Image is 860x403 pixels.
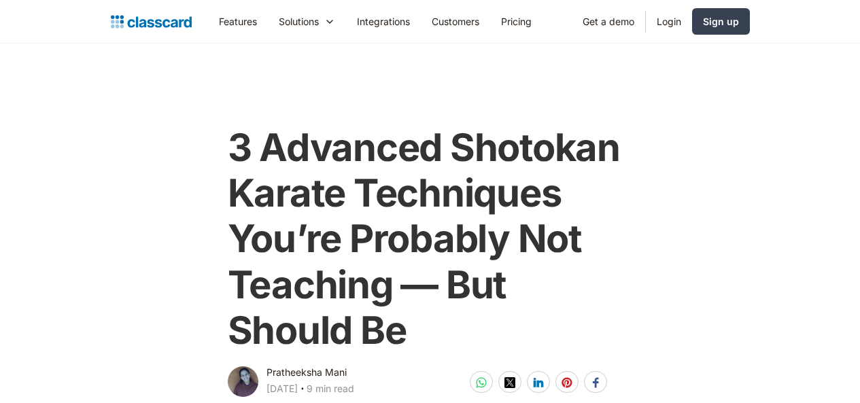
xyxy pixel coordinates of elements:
[703,14,739,29] div: Sign up
[111,12,192,31] a: home
[307,381,354,397] div: 9 min read
[266,364,347,381] div: Pratheeksha Mani
[298,381,307,400] div: ‧
[572,6,645,37] a: Get a demo
[646,6,692,37] a: Login
[490,6,543,37] a: Pricing
[562,377,572,388] img: pinterest-white sharing button
[504,377,515,388] img: twitter-white sharing button
[590,377,601,388] img: facebook-white sharing button
[346,6,421,37] a: Integrations
[533,377,544,388] img: linkedin-white sharing button
[266,381,298,397] div: [DATE]
[476,377,487,388] img: whatsapp-white sharing button
[268,6,346,37] div: Solutions
[692,8,750,35] a: Sign up
[279,14,319,29] div: Solutions
[421,6,490,37] a: Customers
[228,125,633,353] h1: 3 Advanced Shotokan Karate Techniques You’re Probably Not Teaching — But Should Be
[208,6,268,37] a: Features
